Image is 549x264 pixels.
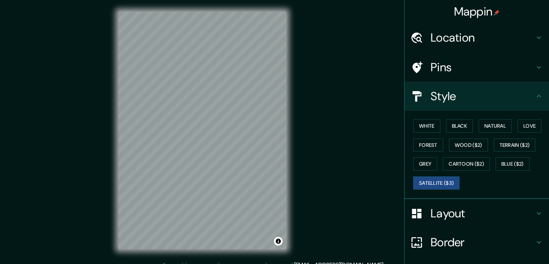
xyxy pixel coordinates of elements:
[431,235,535,250] h4: Border
[118,12,286,249] canvas: Map
[431,206,535,221] h4: Layout
[518,119,541,133] button: Love
[446,119,473,133] button: Black
[449,139,488,152] button: Wood ($2)
[413,176,459,190] button: Satellite ($3)
[494,139,536,152] button: Terrain ($2)
[431,60,535,74] h4: Pins
[405,23,549,52] div: Location
[405,228,549,257] div: Border
[405,82,549,111] div: Style
[405,199,549,228] div: Layout
[485,236,541,256] iframe: Help widget launcher
[479,119,512,133] button: Natural
[431,89,535,103] h4: Style
[431,30,535,45] h4: Location
[496,157,530,171] button: Blue ($2)
[405,53,549,82] div: Pins
[413,157,437,171] button: Grey
[413,119,440,133] button: White
[454,4,500,19] h4: Mappin
[443,157,490,171] button: Cartoon ($2)
[494,10,500,16] img: pin-icon.png
[413,139,443,152] button: Forest
[274,237,283,246] button: Toggle attribution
